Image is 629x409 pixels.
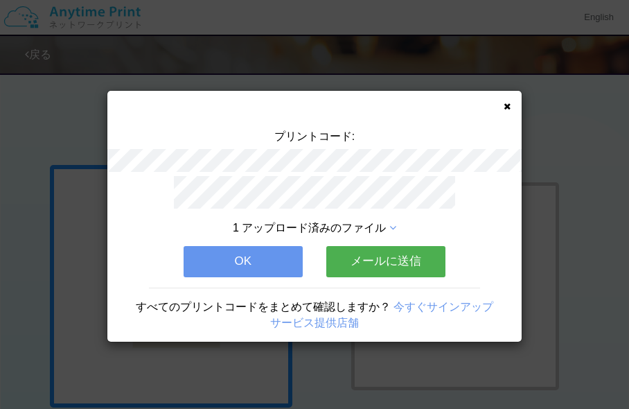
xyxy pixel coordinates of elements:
span: プリントコード: [274,130,355,142]
span: すべてのプリントコードをまとめて確認しますか？ [136,301,391,313]
a: サービス提供店舗 [270,317,359,329]
span: 1 アップロード済みのファイル [233,222,386,234]
button: メールに送信 [326,246,445,277]
button: OK [184,246,303,277]
a: 今すぐサインアップ [393,301,493,313]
